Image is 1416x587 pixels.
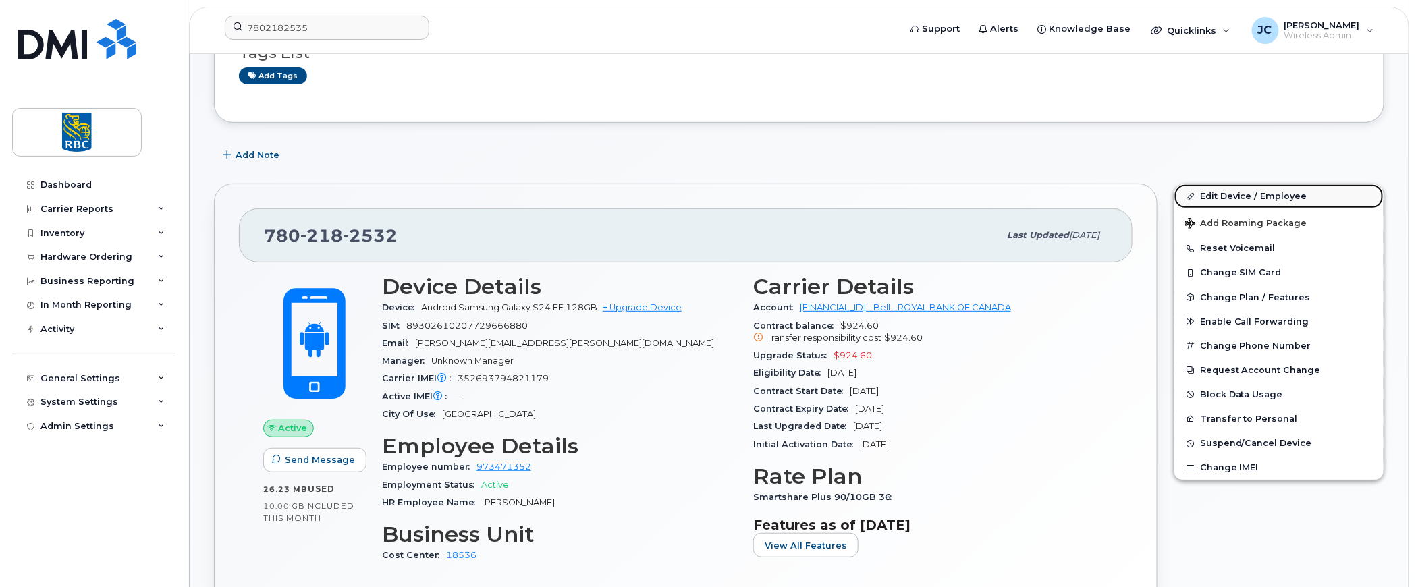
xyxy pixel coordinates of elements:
span: Smartshare Plus 90/10GB 36 [753,492,898,502]
span: 89302610207729666880 [406,320,528,331]
span: [DATE] [1069,230,1099,240]
span: 352693794821179 [458,373,549,383]
span: Contract balance [753,320,840,331]
h3: Tags List [239,45,1359,61]
button: Change SIM Card [1174,260,1384,285]
span: Active IMEI [382,391,454,401]
span: 2532 [343,225,398,246]
button: Add Note [214,143,291,167]
span: Alerts [990,22,1018,36]
button: Transfer to Personal [1174,407,1384,431]
a: Add tags [239,67,307,84]
span: Employee number [382,462,476,472]
span: $924.60 [884,333,923,343]
h3: Device Details [382,275,737,299]
span: Manager [382,356,431,366]
a: Knowledge Base [1028,16,1140,43]
a: [FINANCIAL_ID] - Bell - ROYAL BANK OF CANADA [800,302,1011,312]
span: Android Samsung Galaxy S24 FE 128GB [421,302,597,312]
a: + Upgrade Device [603,302,682,312]
span: Carrier IMEI [382,373,458,383]
span: City Of Use [382,409,442,419]
span: Last updated [1007,230,1069,240]
span: Device [382,302,421,312]
span: 10.00 GB [263,501,305,511]
span: Wireless Admin [1284,30,1360,41]
span: Change Plan / Features [1200,292,1311,302]
div: Jenn Carlson [1243,17,1384,44]
button: Reset Voicemail [1174,236,1384,260]
span: Suspend/Cancel Device [1200,439,1312,449]
span: Employment Status [382,480,481,490]
span: View All Features [765,539,847,552]
span: Send Message [285,453,355,466]
span: Transfer responsibility cost [767,333,881,343]
button: Suspend/Cancel Device [1174,431,1384,455]
div: Quicklinks [1141,17,1240,44]
span: [DATE] [853,421,882,431]
span: SIM [382,320,406,331]
button: Block Data Usage [1174,383,1384,407]
button: Change Phone Number [1174,334,1384,358]
span: Add Roaming Package [1185,218,1307,231]
span: included this month [263,501,354,523]
span: [PERSON_NAME] [1284,20,1360,30]
span: Enable Call Forwarding [1200,316,1309,327]
span: Last Upgraded Date [753,421,853,431]
span: Account [753,302,800,312]
span: Unknown Manager [431,356,514,366]
span: [PERSON_NAME] [482,497,555,507]
span: 218 [300,225,343,246]
span: [PERSON_NAME][EMAIL_ADDRESS][PERSON_NAME][DOMAIN_NAME] [415,338,714,348]
span: Active [481,480,509,490]
span: [DATE] [827,368,856,378]
span: Email [382,338,415,348]
span: $924.60 [834,350,872,360]
span: Active [279,422,308,435]
span: $924.60 [753,320,1108,345]
h3: Carrier Details [753,275,1108,299]
span: [DATE] [860,439,889,449]
span: Contract Start Date [753,386,850,396]
span: [GEOGRAPHIC_DATA] [442,409,536,419]
span: [DATE] [850,386,879,396]
span: Quicklinks [1167,25,1216,36]
a: Support [901,16,969,43]
span: Eligibility Date [753,368,827,378]
span: Upgrade Status [753,350,834,360]
span: [DATE] [855,403,884,414]
span: Knowledge Base [1049,22,1131,36]
span: used [308,484,335,494]
h3: Features as of [DATE] [753,517,1108,533]
button: Request Account Change [1174,358,1384,383]
a: 18536 [446,550,476,560]
a: Edit Device / Employee [1174,184,1384,208]
span: 26.23 MB [263,484,308,494]
span: Contract Expiry Date [753,403,855,414]
button: Send Message [263,448,366,472]
input: Find something... [225,16,429,40]
span: — [454,391,462,401]
span: HR Employee Name [382,497,482,507]
span: 780 [264,225,398,246]
span: Support [922,22,960,36]
a: Alerts [969,16,1028,43]
span: Initial Activation Date [753,439,860,449]
h3: Employee Details [382,434,737,458]
button: Change Plan / Features [1174,285,1384,310]
button: Add Roaming Package [1174,208,1384,236]
span: Cost Center [382,550,446,560]
h3: Business Unit [382,522,737,547]
button: Change IMEI [1174,455,1384,480]
a: 973471352 [476,462,531,472]
span: JC [1258,22,1272,38]
button: Enable Call Forwarding [1174,310,1384,334]
button: View All Features [753,533,859,557]
h3: Rate Plan [753,464,1108,488]
span: Add Note [236,148,279,161]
